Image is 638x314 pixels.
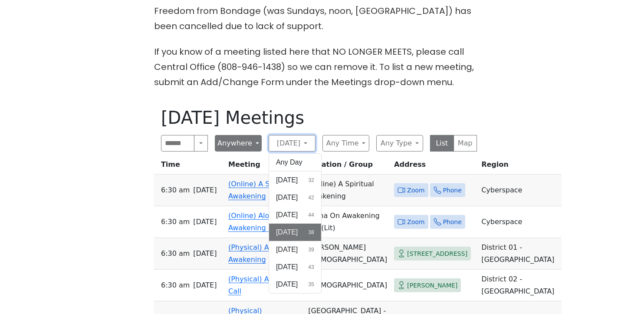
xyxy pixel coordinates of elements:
[322,135,369,152] button: Any Time
[407,217,424,228] span: Zoom
[305,270,391,301] td: [DEMOGRAPHIC_DATA]
[391,159,478,175] th: Address
[276,245,298,255] span: [DATE]
[215,135,262,152] button: Anywhere
[161,135,194,152] input: Search
[308,281,314,288] span: 35 results
[454,135,477,152] button: Map
[154,3,484,34] p: Freedom from Bondage (was Sundays, noon, [GEOGRAPHIC_DATA]) has been cancelled due to lack of sup...
[269,153,322,294] div: [DATE]
[228,275,299,295] a: (Physical) A Wakeup Call
[308,246,314,254] span: 39 results
[276,192,298,203] span: [DATE]
[308,263,314,271] span: 43 results
[225,159,305,175] th: Meeting
[193,279,217,291] span: [DATE]
[269,135,316,152] button: [DATE]
[269,276,321,293] button: [DATE]35 results
[161,279,190,291] span: 6:30 AM
[276,227,298,238] span: [DATE]
[276,262,298,272] span: [DATE]
[269,258,321,276] button: [DATE]43 results
[228,212,293,232] a: (Online) Aloha On Awakening (O)(Lit)
[269,241,321,258] button: [DATE]39 results
[269,224,321,241] button: [DATE]38 results
[305,238,391,270] td: [PERSON_NAME][DEMOGRAPHIC_DATA]
[308,228,314,236] span: 38 results
[161,184,190,196] span: 6:30 AM
[194,135,208,152] button: Search
[430,135,454,152] button: List
[269,172,321,189] button: [DATE]32 results
[161,248,190,260] span: 6:30 AM
[154,159,225,175] th: Time
[407,185,424,196] span: Zoom
[407,280,457,291] span: [PERSON_NAME]
[478,238,561,270] td: District 01 - [GEOGRAPHIC_DATA]
[478,159,561,175] th: Region
[308,176,314,184] span: 32 results
[193,248,217,260] span: [DATE]
[407,248,467,259] span: [STREET_ADDRESS]
[193,184,217,196] span: [DATE]
[308,194,314,202] span: 42 results
[269,154,321,171] button: Any Day
[443,217,462,228] span: Phone
[305,175,391,206] td: (Online) A Spiritual Awakening
[376,135,423,152] button: Any Type
[161,216,190,228] span: 6:30 AM
[478,270,561,301] td: District 02 - [GEOGRAPHIC_DATA]
[228,243,300,264] a: (Physical) A Spiritual Awakening
[276,210,298,220] span: [DATE]
[269,206,321,224] button: [DATE]44 results
[154,44,484,90] p: If you know of a meeting listed here that NO LONGER MEETS, please call Central Office (808-946-14...
[443,185,462,196] span: Phone
[305,159,391,175] th: Location / Group
[193,216,217,228] span: [DATE]
[161,107,477,128] h1: [DATE] Meetings
[305,206,391,238] td: Aloha On Awakening (O) (Lit)
[478,206,561,238] td: Cyberspace
[478,175,561,206] td: Cyberspace
[276,175,298,185] span: [DATE]
[269,189,321,206] button: [DATE]42 results
[276,279,298,290] span: [DATE]
[308,211,314,219] span: 44 results
[228,180,294,200] a: (Online) A Spiritual Awakening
